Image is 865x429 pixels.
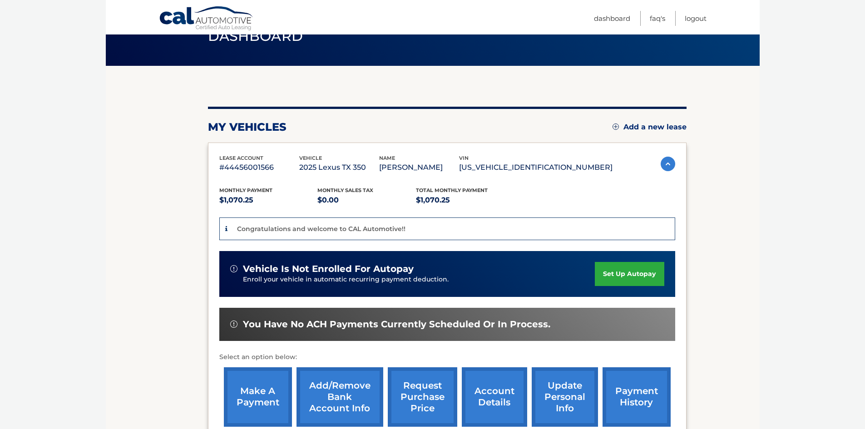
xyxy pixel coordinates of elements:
a: account details [462,367,527,427]
p: $1,070.25 [416,194,514,207]
span: Monthly sales Tax [317,187,373,193]
a: update personal info [532,367,598,427]
span: lease account [219,155,263,161]
p: $0.00 [317,194,416,207]
span: Dashboard [208,28,303,44]
span: vin [459,155,469,161]
p: $1,070.25 [219,194,318,207]
span: You have no ACH payments currently scheduled or in process. [243,319,550,330]
a: Cal Automotive [159,6,254,32]
a: Logout [685,11,707,26]
a: set up autopay [595,262,664,286]
p: [US_VEHICLE_IDENTIFICATION_NUMBER] [459,161,613,174]
img: alert-white.svg [230,265,237,272]
a: request purchase price [388,367,457,427]
p: [PERSON_NAME] [379,161,459,174]
span: Monthly Payment [219,187,272,193]
p: Enroll your vehicle in automatic recurring payment deduction. [243,275,595,285]
img: accordion-active.svg [661,157,675,171]
p: #44456001566 [219,161,299,174]
a: payment history [603,367,671,427]
a: Dashboard [594,11,630,26]
img: add.svg [613,123,619,130]
p: 2025 Lexus TX 350 [299,161,379,174]
span: name [379,155,395,161]
a: Add/Remove bank account info [297,367,383,427]
p: Select an option below: [219,352,675,363]
p: Congratulations and welcome to CAL Automotive!! [237,225,405,233]
a: make a payment [224,367,292,427]
h2: my vehicles [208,120,287,134]
a: Add a new lease [613,123,687,132]
span: vehicle is not enrolled for autopay [243,263,414,275]
span: Total Monthly Payment [416,187,488,193]
span: vehicle [299,155,322,161]
a: FAQ's [650,11,665,26]
img: alert-white.svg [230,321,237,328]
